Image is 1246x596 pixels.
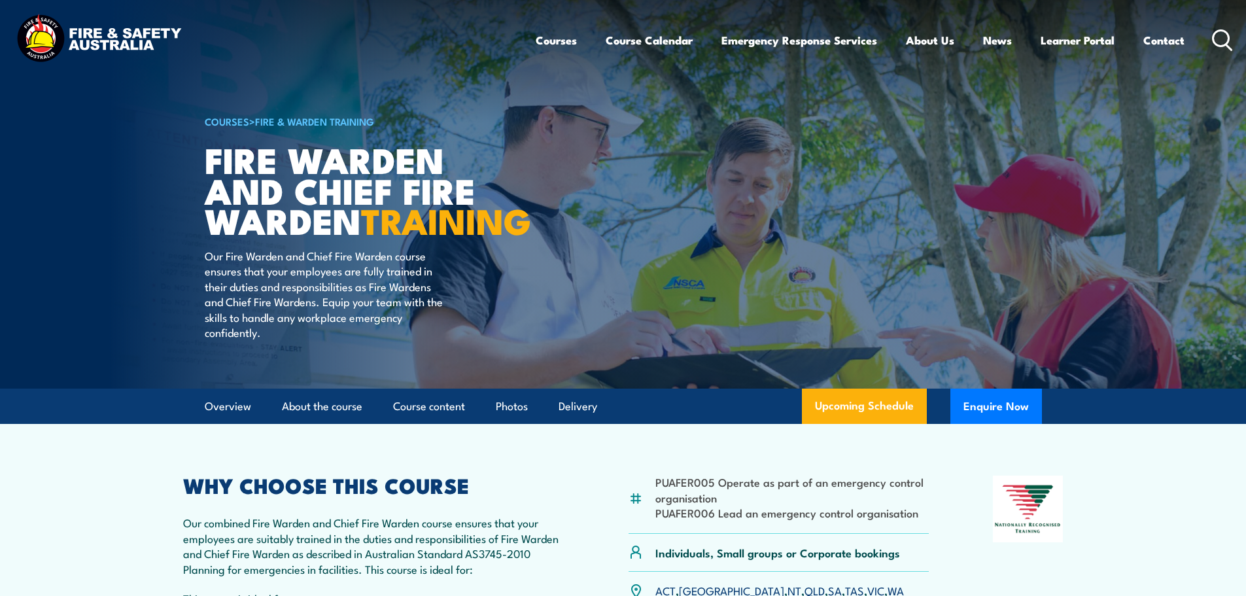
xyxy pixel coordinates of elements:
a: Course Calendar [606,23,693,58]
p: Our combined Fire Warden and Chief Fire Warden course ensures that your employees are suitably tr... [183,515,565,576]
h2: WHY CHOOSE THIS COURSE [183,476,565,494]
a: Courses [536,23,577,58]
a: Overview [205,389,251,424]
a: Course content [393,389,465,424]
button: Enquire Now [950,389,1042,424]
a: COURSES [205,114,249,128]
h6: > [205,113,528,129]
a: Emergency Response Services [721,23,877,58]
strong: TRAINING [361,192,531,247]
a: Photos [496,389,528,424]
p: Individuals, Small groups or Corporate bookings [655,545,900,560]
a: Learner Portal [1041,23,1115,58]
img: Nationally Recognised Training logo. [993,476,1064,542]
h1: Fire Warden and Chief Fire Warden [205,144,528,236]
a: Contact [1143,23,1185,58]
a: Fire & Warden Training [255,114,374,128]
a: News [983,23,1012,58]
a: Upcoming Schedule [802,389,927,424]
a: Delivery [559,389,597,424]
li: PUAFER005 Operate as part of an emergency control organisation [655,474,929,505]
a: About the course [282,389,362,424]
a: About Us [906,23,954,58]
li: PUAFER006 Lead an emergency control organisation [655,505,929,520]
p: Our Fire Warden and Chief Fire Warden course ensures that your employees are fully trained in the... [205,248,443,340]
